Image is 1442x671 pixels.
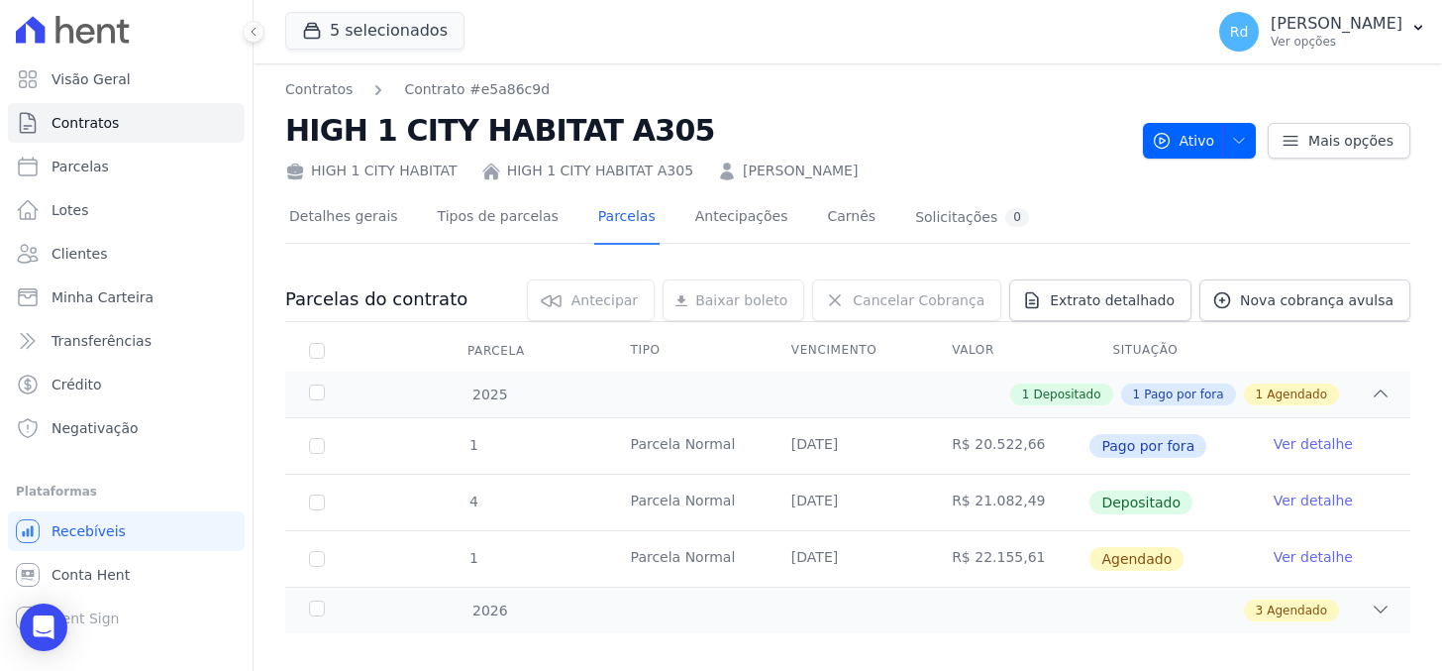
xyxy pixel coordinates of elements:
span: Rd [1230,25,1249,39]
a: Carnês [823,192,879,245]
span: Extrato detalhado [1050,290,1175,310]
span: 1 [467,437,478,453]
td: [DATE] [768,531,928,587]
input: Só é possível selecionar pagamentos em aberto [309,495,325,510]
div: 0 [1005,208,1029,227]
span: 1 [1022,386,1030,403]
div: Parcela [444,331,549,371]
a: Extrato detalhado [1009,280,1191,321]
td: [DATE] [768,475,928,530]
span: 1 [1256,386,1264,403]
a: Lotes [8,190,245,230]
a: [PERSON_NAME] [743,161,858,181]
a: Clientes [8,234,245,274]
th: Vencimento [768,330,928,372]
span: Agendado [1267,602,1327,619]
a: Antecipações [691,192,792,245]
a: Transferências [8,321,245,361]
td: R$ 21.082,49 [928,475,1088,530]
td: R$ 20.522,66 [928,418,1088,474]
td: Parcela Normal [607,531,768,587]
a: Nova cobrança avulsa [1199,280,1410,321]
a: HIGH 1 CITY HABITAT A305 [507,161,693,181]
input: Só é possível selecionar pagamentos em aberto [309,438,325,454]
a: Parcelas [594,192,660,245]
span: Pago por fora [1089,434,1206,458]
td: Parcela Normal [607,475,768,530]
a: Crédito [8,365,245,404]
th: Valor [928,330,1088,372]
a: Ver detalhe [1274,434,1353,454]
td: [DATE] [768,418,928,474]
a: Visão Geral [8,59,245,99]
span: Pago por fora [1144,386,1223,403]
span: 1 [467,550,478,566]
a: Contratos [8,103,245,143]
div: HIGH 1 CITY HABITAT [285,161,458,181]
a: Recebíveis [8,511,245,551]
p: Ver opções [1271,34,1402,50]
h3: Parcelas do contrato [285,287,467,311]
span: Depositado [1089,491,1192,514]
a: Detalhes gerais [285,192,402,245]
div: Plataformas [16,480,237,503]
div: Open Intercom Messenger [20,604,67,651]
span: Transferências [51,331,152,351]
a: Ver detalhe [1274,547,1353,567]
div: Solicitações [915,208,1029,227]
a: Mais opções [1268,123,1410,159]
button: Rd [PERSON_NAME] Ver opções [1203,4,1442,59]
a: Solicitações0 [911,192,1033,245]
span: Agendado [1267,386,1327,403]
nav: Breadcrumb [285,79,550,100]
span: Recebíveis [51,521,126,541]
p: [PERSON_NAME] [1271,14,1402,34]
span: Contratos [51,113,119,133]
a: Tipos de parcelas [434,192,563,245]
span: Crédito [51,375,102,394]
th: Situação [1088,330,1249,372]
span: Agendado [1089,547,1184,571]
a: Negativação [8,408,245,448]
span: Parcelas [51,157,109,176]
th: Tipo [607,330,768,372]
span: Visão Geral [51,69,131,89]
button: 5 selecionados [285,12,464,50]
button: Ativo [1143,123,1257,159]
nav: Breadcrumb [285,79,1127,100]
td: R$ 22.155,61 [928,531,1088,587]
a: Parcelas [8,147,245,186]
span: 3 [1256,602,1264,619]
span: Mais opções [1308,131,1393,151]
span: Nova cobrança avulsa [1240,290,1393,310]
span: 1 [1133,386,1141,403]
a: Contratos [285,79,353,100]
a: Ver detalhe [1274,491,1353,510]
a: Contrato #e5a86c9d [404,79,550,100]
span: Clientes [51,244,107,264]
span: Ativo [1152,123,1215,159]
h2: HIGH 1 CITY HABITAT A305 [285,108,1127,153]
input: default [309,551,325,567]
span: Minha Carteira [51,287,154,307]
span: Depositado [1033,386,1100,403]
span: Conta Hent [51,565,130,585]
span: Negativação [51,418,139,438]
td: Parcela Normal [607,418,768,474]
span: Lotes [51,200,89,220]
a: Minha Carteira [8,278,245,317]
a: Conta Hent [8,555,245,595]
span: 4 [467,494,478,509]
